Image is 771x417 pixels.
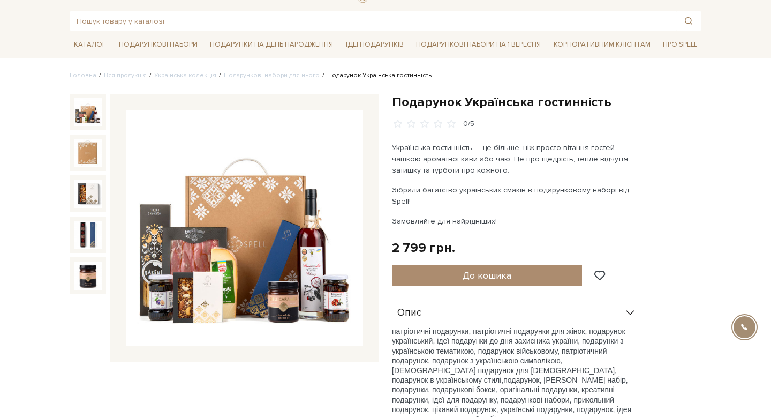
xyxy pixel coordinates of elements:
[104,71,147,79] a: Вся продукція
[342,36,408,53] a: Ідеї подарунків
[74,262,102,289] img: Подарунок Українська гостинність
[392,327,625,365] span: патріотичні подарунки, патріотичні подарунки для жінок, подарунок український, ідеї подарунки до ...
[463,119,474,129] div: 0/5
[397,308,421,318] span: Опис
[74,180,102,207] img: Подарунок Українська гостинність
[659,36,701,53] a: Про Spell
[412,35,545,54] a: Подарункові набори на 1 Вересня
[392,240,455,256] div: 2 799 грн.
[392,94,701,110] h1: Подарунок Українська гостинність
[320,71,432,80] li: Подарунок Українська гостинність
[392,184,643,207] p: Зібрали багатство українських смаків в подарунковому наборі від Spell!
[70,71,96,79] a: Головна
[74,98,102,126] img: Подарунок Українська гостинність
[206,36,337,53] a: Подарунки на День народження
[126,110,363,347] img: Подарунок Українська гостинність
[676,11,701,31] button: Пошук товару у каталозі
[115,36,202,53] a: Подарункові набори
[392,142,643,176] p: Українська гостинність — це більше, ніж просто вітання гостей чашкою ароматної кави або чаю. Це п...
[392,356,617,384] span: , подарунок з українською символікою, [DEMOGRAPHIC_DATA] подарунок для [DEMOGRAPHIC_DATA], подару...
[463,270,511,281] span: До кошика
[392,215,643,227] p: Замовляйте для найрідніших!
[74,139,102,167] img: Подарунок Українська гостинність
[549,35,655,54] a: Корпоративним клієнтам
[392,265,582,286] button: До кошика
[224,71,320,79] a: Подарункові набори для нього
[74,221,102,249] img: Подарунок Українська гостинність
[70,11,676,31] input: Пошук товару у каталозі
[154,71,216,79] a: Українська колекція
[70,36,110,53] a: Каталог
